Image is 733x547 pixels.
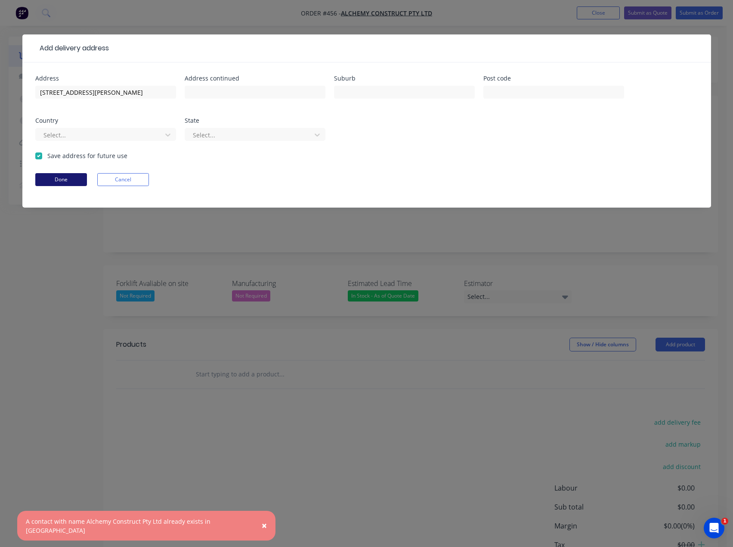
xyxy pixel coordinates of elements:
span: 1 [721,518,728,525]
button: Close [253,516,275,536]
span: × [262,519,267,531]
iframe: Intercom live chat [704,518,724,538]
div: Suburb [334,75,475,81]
div: Country [35,118,176,124]
div: Add delivery address [35,43,109,53]
button: Cancel [97,173,149,186]
button: Done [35,173,87,186]
div: Address [35,75,176,81]
div: State [185,118,325,124]
div: A contact with name Alchemy Construct Pty Ltd already exists in [GEOGRAPHIC_DATA] [26,517,249,535]
div: Address continued [185,75,325,81]
label: Save address for future use [47,151,127,160]
div: Post code [483,75,624,81]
